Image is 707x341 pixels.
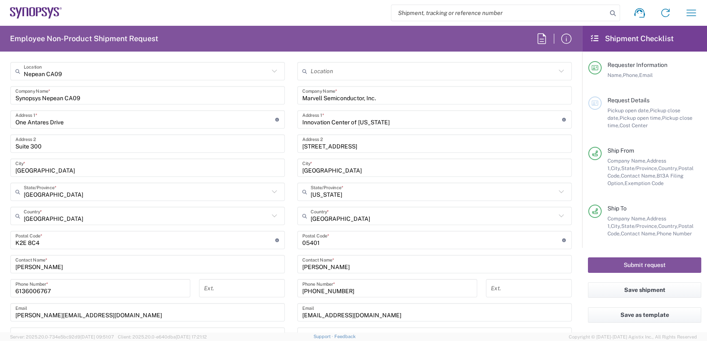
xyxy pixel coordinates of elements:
span: Cost Center [620,122,648,128]
span: City, [611,223,621,229]
a: Support [314,334,334,339]
span: Name, [607,72,623,78]
span: State/Province, [621,223,658,229]
button: Submit request [588,257,701,273]
span: Exemption Code [625,180,664,186]
span: State/Province, [621,165,658,171]
span: Company Name, [607,215,647,222]
span: Request Details [607,97,650,104]
span: Phone, [623,72,639,78]
span: [DATE] 17:21:12 [176,334,207,339]
button: Save as template [588,307,701,323]
span: Phone Number [657,230,692,237]
h2: Shipment Checklist [590,34,674,44]
span: Company Name, [607,158,647,164]
span: Email [639,72,653,78]
a: Feedback [334,334,356,339]
button: Save shipment [588,282,701,298]
input: Shipment, tracking or reference number [391,5,607,21]
span: Requester Information [607,62,667,68]
span: Contact Name, [621,173,657,179]
span: Pickup open time, [620,115,662,121]
span: Country, [658,223,678,229]
span: Ship To [607,205,627,212]
span: Ship From [607,147,634,154]
span: Copyright © [DATE]-[DATE] Agistix Inc., All Rights Reserved [569,333,697,341]
span: Contact Name, [621,230,657,237]
span: Server: 2025.20.0-734e5bc92d9 [10,334,114,339]
span: [DATE] 09:51:07 [80,334,114,339]
span: Pickup open date, [607,107,650,114]
span: Client: 2025.20.0-e640dba [118,334,207,339]
span: City, [611,165,621,171]
h2: Employee Non-Product Shipment Request [10,34,158,44]
span: Country, [658,165,678,171]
